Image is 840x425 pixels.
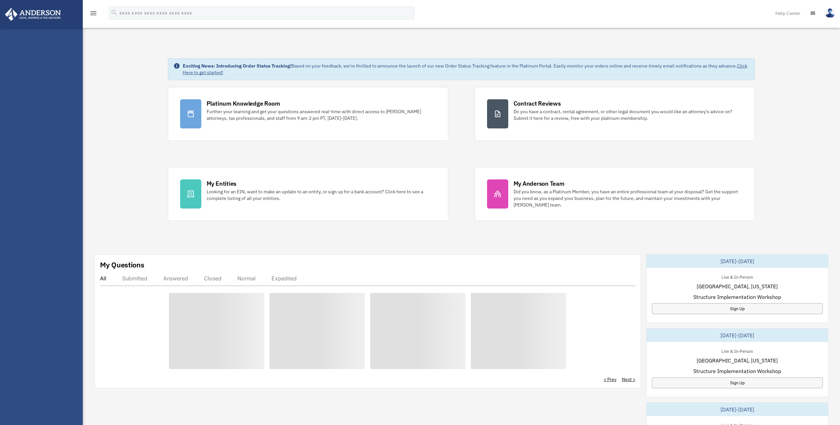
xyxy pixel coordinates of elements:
[89,9,97,17] i: menu
[697,282,778,290] span: [GEOGRAPHIC_DATA], [US_STATE]
[122,275,147,282] div: Submitted
[514,108,743,121] div: Do you have a contract, rental agreement, or other legal document you would like an attorney's ad...
[652,377,823,388] a: Sign Up
[168,87,448,141] a: Platinum Knowledge Room Further your learning and get your questions answered real-time with dire...
[475,87,755,141] a: Contract Reviews Do you have a contract, rental agreement, or other legal document you would like...
[207,99,280,108] div: Platinum Knowledge Room
[716,347,758,354] div: Live & In-Person
[100,275,106,282] div: All
[825,8,835,18] img: User Pic
[697,356,778,364] span: [GEOGRAPHIC_DATA], [US_STATE]
[647,403,828,416] div: [DATE]-[DATE]
[514,179,565,188] div: My Anderson Team
[604,376,617,383] a: < Prev
[207,188,436,202] div: Looking for an EIN, want to make an update to an entity, or sign up for a bank account? Click her...
[168,167,448,221] a: My Entities Looking for an EIN, want to make an update to an entity, or sign up for a bank accoun...
[652,303,823,314] a: Sign Up
[3,8,63,21] img: Anderson Advisors Platinum Portal
[514,188,743,208] div: Did you know, as a Platinum Member, you have an entire professional team at your disposal? Get th...
[647,255,828,268] div: [DATE]-[DATE]
[183,63,750,76] div: Based on your feedback, we're thrilled to announce the launch of our new Order Status Tracking fe...
[622,376,635,383] a: Next >
[183,63,291,69] strong: Exciting News: Introducing Order Status Tracking!
[272,275,297,282] div: Expedited
[693,293,781,301] span: Structure Implementation Workshop
[514,99,561,108] div: Contract Reviews
[183,63,747,75] a: Click Here to get started!
[475,167,755,221] a: My Anderson Team Did you know, as a Platinum Member, you have an entire professional team at your...
[716,273,758,280] div: Live & In-Person
[100,260,144,270] div: My Questions
[237,275,256,282] div: Normal
[207,179,236,188] div: My Entities
[693,367,781,375] span: Structure Implementation Workshop
[111,9,118,16] i: search
[89,12,97,17] a: menu
[204,275,222,282] div: Closed
[163,275,188,282] div: Answered
[207,108,436,121] div: Further your learning and get your questions answered real-time with direct access to [PERSON_NAM...
[647,329,828,342] div: [DATE]-[DATE]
